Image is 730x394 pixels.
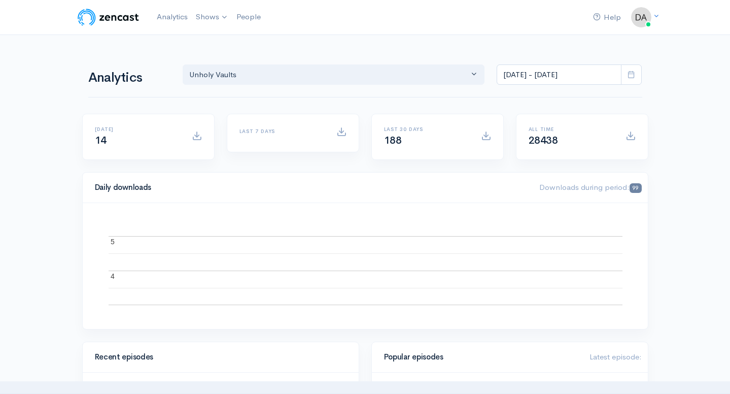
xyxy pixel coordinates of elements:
span: Downloads during period: [539,182,641,192]
h4: Popular episodes [384,353,577,362]
span: 14 [95,134,107,147]
img: ZenCast Logo [76,7,141,27]
svg: A chart. [95,215,636,317]
div: Unholy Vaults [189,69,469,81]
text: 4 [111,272,115,280]
text: 5 [111,238,115,246]
a: People [232,6,265,28]
h4: Daily downloads [95,183,528,192]
span: 99 [630,183,641,193]
input: analytics date range selector [497,64,621,85]
a: Shows [192,6,232,28]
h6: Last 7 days [239,128,324,134]
button: Unholy Vaults [183,64,485,85]
h6: Last 30 days [384,126,469,132]
span: 28438 [529,134,558,147]
img: ... [631,7,651,27]
a: Help [589,7,625,28]
h4: Recent episodes [95,353,340,362]
span: Latest episode: [589,352,642,362]
a: Analytics [153,6,192,28]
h6: All time [529,126,613,132]
span: 188 [384,134,402,147]
h6: [DATE] [95,126,180,132]
h1: Analytics [88,71,170,85]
